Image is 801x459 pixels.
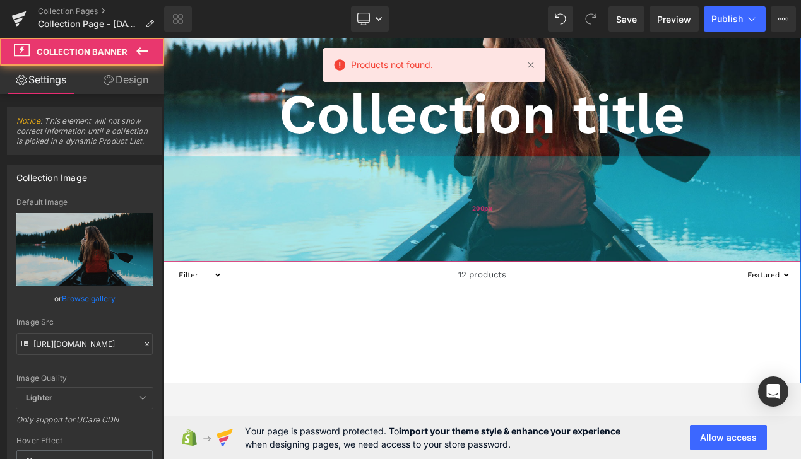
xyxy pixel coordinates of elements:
a: Collection Pages [38,6,164,16]
span: Collection Banner [37,47,128,57]
a: Preview [650,6,699,32]
div: Hover Effect [16,436,153,445]
a: New Library [164,6,192,32]
button: Publish [704,6,766,32]
input: Link [16,333,153,355]
strong: import your theme style & enhance your experience [399,426,620,436]
div: Collection Image [16,165,87,183]
span: Save [616,13,637,26]
div: or [16,292,153,305]
a: Notice [16,116,40,125]
span: Products not found. [351,58,433,72]
span: 12 products [353,277,411,308]
button: Redo [578,6,603,32]
a: Design [85,66,167,94]
span: 200px [370,207,394,219]
span: Publish [711,14,743,24]
a: Browse gallery [62,288,116,310]
button: Undo [548,6,573,32]
span: Preview [657,13,691,26]
span: Your page is password protected. To when designing pages, we need access to your store password. [245,424,620,451]
div: Open Intercom Messenger [758,376,788,407]
button: Allow access [690,425,767,450]
div: Only support for UCare CDN [16,415,153,433]
span: Collection Page - [DATE] 12:30:27 [38,19,140,29]
div: Image Quality [16,374,153,383]
span: : This element will not show correct information until a collection is picked in a dynamic Produc... [16,116,153,154]
b: Lighter [26,393,52,402]
div: Image Src [16,318,153,327]
div: Default Image [16,198,153,207]
button: More [771,6,796,32]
